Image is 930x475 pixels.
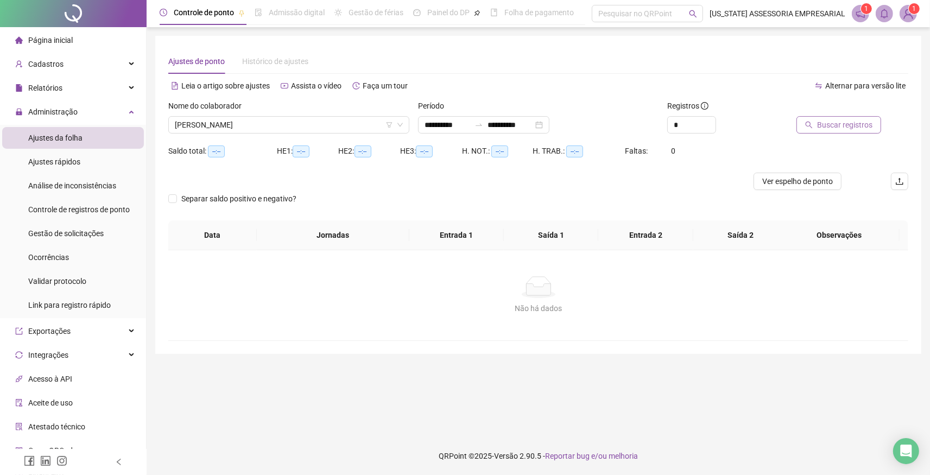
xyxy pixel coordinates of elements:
th: Saída 1 [504,220,598,250]
span: --:-- [293,145,309,157]
span: Separar saldo positivo e negativo? [177,193,301,205]
span: Link para registro rápido [28,301,111,309]
div: H. TRAB.: [533,145,625,157]
span: pushpin [474,10,480,16]
span: user-add [15,60,23,68]
span: to [475,121,483,129]
span: --:-- [491,145,508,157]
span: Assista o vídeo [291,81,341,90]
span: Leia o artigo sobre ajustes [181,81,270,90]
sup: Atualize o seu contato no menu Meus Dados [909,3,920,14]
span: Buscar registros [817,119,872,131]
span: Versão [494,452,518,460]
span: Gestão de solicitações [28,229,104,238]
div: H. NOT.: [462,145,533,157]
span: Gestão de férias [349,8,403,17]
span: linkedin [40,455,51,466]
span: left [115,458,123,466]
label: Período [418,100,451,112]
span: qrcode [15,447,23,454]
span: Ver espelho de ponto [762,175,833,187]
span: Ajustes de ponto [168,57,225,66]
span: file [15,84,23,92]
span: audit [15,399,23,407]
sup: 1 [861,3,872,14]
span: MARIA GLAUCIANA DE SOUSA [175,117,403,133]
span: Acesso à API [28,375,72,383]
span: Controle de registros de ponto [28,205,130,214]
span: book [490,9,498,16]
span: Aceite de uso [28,398,73,407]
span: export [15,327,23,335]
div: Não há dados [181,302,895,314]
span: upload [895,177,904,186]
span: Folha de pagamento [504,8,574,17]
span: Alternar para versão lite [825,81,906,90]
span: dashboard [413,9,421,16]
span: Controle de ponto [174,8,234,17]
span: Gerar QRCode [28,446,77,455]
span: Reportar bug e/ou melhoria [545,452,638,460]
span: Integrações [28,351,68,359]
div: Open Intercom Messenger [893,438,919,464]
span: solution [15,423,23,430]
span: Registros [667,100,708,112]
span: Página inicial [28,36,73,45]
span: Relatórios [28,84,62,92]
span: 0 [671,147,675,155]
span: sync [15,351,23,359]
span: history [352,82,360,90]
th: Data [168,220,257,250]
span: Administração [28,107,78,116]
div: HE 3: [400,145,462,157]
span: Análise de inconsistências [28,181,116,190]
div: HE 2: [339,145,401,157]
span: clock-circle [160,9,167,16]
div: HE 1: [277,145,339,157]
span: search [805,121,813,129]
span: Atestado técnico [28,422,85,431]
span: Histórico de ajustes [242,57,308,66]
span: bell [880,9,889,18]
span: info-circle [701,102,708,110]
span: facebook [24,455,35,466]
span: Exportações [28,327,71,335]
span: Ajustes da folha [28,134,83,142]
th: Entrada 2 [598,220,693,250]
span: Admissão digital [269,8,325,17]
footer: QRPoint © 2025 - 2.90.5 - [147,437,930,475]
span: filter [386,122,393,128]
span: Ocorrências [28,253,69,262]
span: sun [334,9,342,16]
img: 89980 [900,5,916,22]
span: down [397,122,403,128]
span: Validar protocolo [28,277,86,286]
th: Entrada 1 [409,220,504,250]
span: home [15,36,23,44]
th: Jornadas [257,220,409,250]
th: Observações [779,220,900,250]
span: search [689,10,697,18]
span: --:-- [416,145,433,157]
span: file-text [171,82,179,90]
span: 1 [865,5,869,12]
span: pushpin [238,10,245,16]
span: api [15,375,23,383]
span: --:-- [566,145,583,157]
label: Nome do colaborador [168,100,249,112]
span: lock [15,108,23,116]
span: Observações [788,229,891,241]
span: 1 [913,5,916,12]
span: --:-- [355,145,371,157]
span: [US_STATE] ASSESSORIA EMPRESARIAL [710,8,845,20]
button: Buscar registros [796,116,881,134]
span: Ajustes rápidos [28,157,80,166]
span: instagram [56,455,67,466]
span: Cadastros [28,60,64,68]
button: Ver espelho de ponto [754,173,842,190]
span: notification [856,9,865,18]
span: Faltas: [625,147,649,155]
span: file-done [255,9,262,16]
span: Painel do DP [427,8,470,17]
span: --:-- [208,145,225,157]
